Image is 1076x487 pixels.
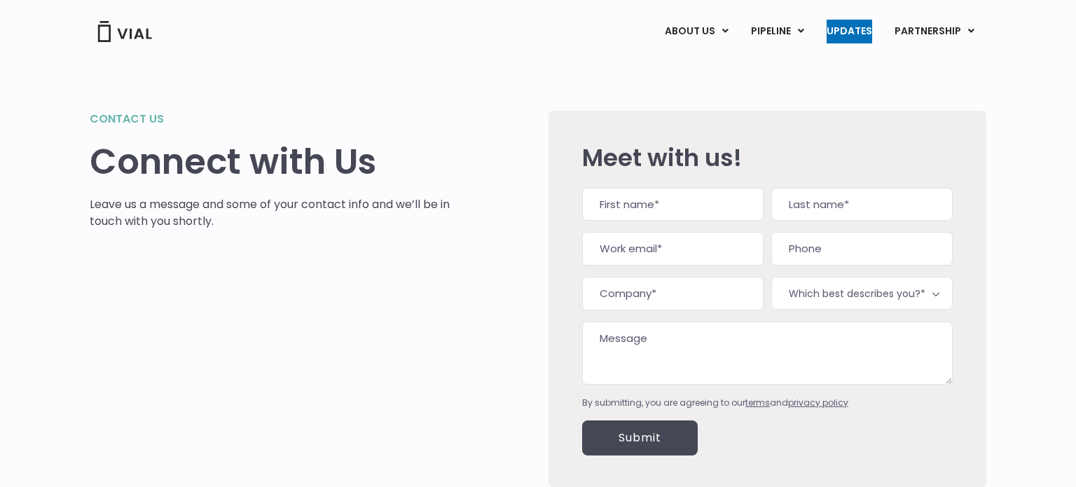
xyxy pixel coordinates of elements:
[90,111,450,128] h2: Contact us
[582,144,953,171] h2: Meet with us!
[771,232,953,266] input: Phone
[771,188,953,221] input: Last name*
[883,20,986,43] a: PARTNERSHIPMenu Toggle
[90,142,450,182] h1: Connect with Us
[654,20,739,43] a: ABOUT USMenu Toggle
[740,20,815,43] a: PIPELINEMenu Toggle
[788,397,848,409] a: privacy policy
[582,188,764,221] input: First name*
[771,277,953,310] span: Which best describes you?*
[97,21,153,42] img: Vial Logo
[745,397,770,409] a: terms
[582,397,953,409] div: By submitting, you are agreeing to our and
[582,232,764,266] input: Work email*
[582,277,764,310] input: Company*
[90,196,450,230] p: Leave us a message and some of your contact info and we’ll be in touch with you shortly.
[582,420,698,455] input: Submit
[815,20,883,43] a: UPDATES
